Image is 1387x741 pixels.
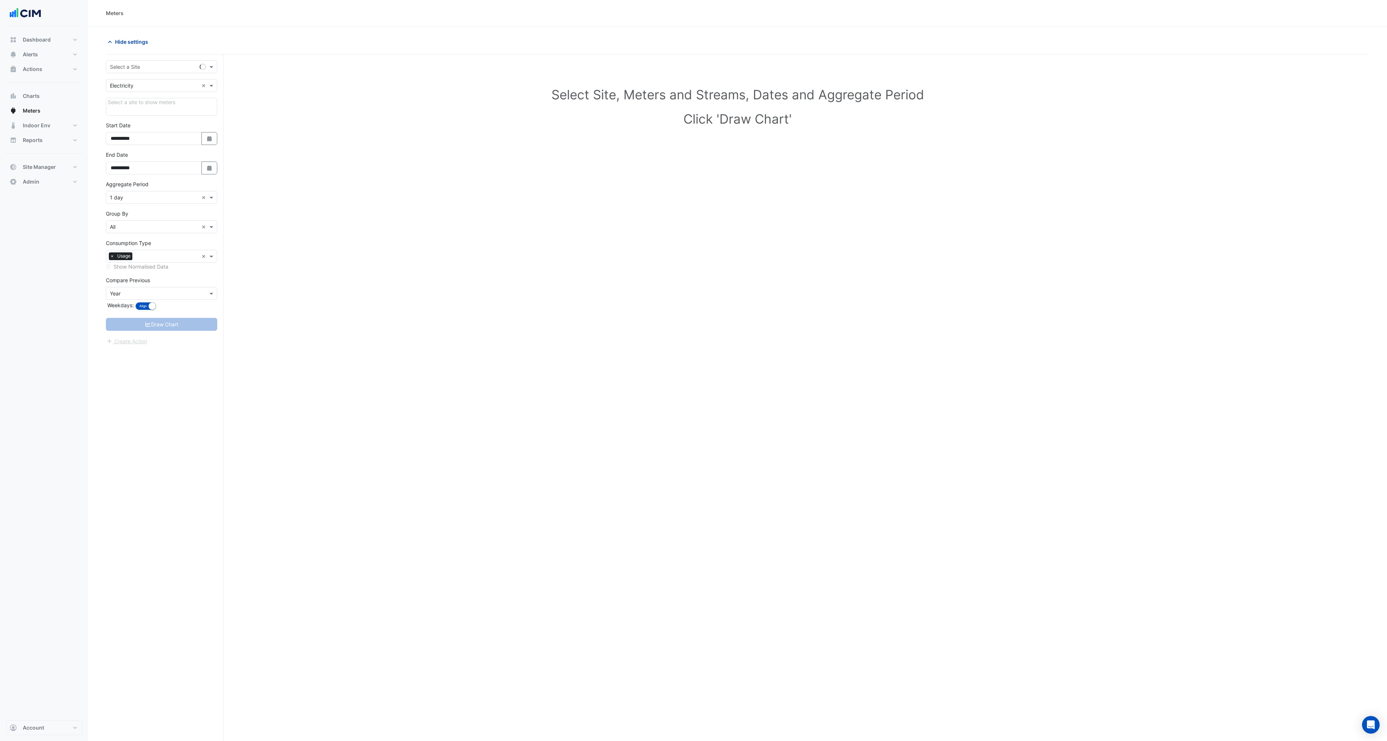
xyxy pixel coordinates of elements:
[106,9,124,17] div: Meters
[10,136,17,144] app-icon: Reports
[10,92,17,100] app-icon: Charts
[106,239,151,247] label: Consumption Type
[23,107,40,114] span: Meters
[10,163,17,171] app-icon: Site Manager
[201,82,208,89] span: Clear
[10,122,17,129] app-icon: Indoor Env
[201,194,208,201] span: Clear
[1362,716,1380,734] div: Open Intercom Messenger
[106,35,153,48] button: Hide settings
[10,178,17,185] app-icon: Admin
[10,51,17,58] app-icon: Alerts
[106,301,134,309] label: Weekdays:
[201,223,208,231] span: Clear
[23,724,44,731] span: Account
[23,136,43,144] span: Reports
[114,263,168,270] label: Show Normalised Data
[206,165,213,171] fa-icon: Select Date
[9,6,42,21] img: Company Logo
[115,252,132,260] span: Usage
[6,720,82,735] button: Account
[115,38,148,46] span: Hide settings
[23,178,39,185] span: Admin
[23,122,50,129] span: Indoor Env
[10,107,17,114] app-icon: Meters
[10,36,17,43] app-icon: Dashboard
[6,160,82,174] button: Site Manager
[118,111,1358,127] h1: Click 'Draw Chart'
[106,276,150,284] label: Compare Previous
[106,151,128,159] label: End Date
[6,133,82,148] button: Reports
[10,65,17,73] app-icon: Actions
[6,89,82,103] button: Charts
[23,65,42,73] span: Actions
[106,337,147,344] app-escalated-ticket-create-button: Please correct errors first
[201,252,208,260] span: Clear
[23,92,40,100] span: Charts
[6,62,82,77] button: Actions
[106,210,128,217] label: Group By
[6,32,82,47] button: Dashboard
[6,174,82,189] button: Admin
[106,98,217,116] div: Click Update or Cancel in Details panel
[106,263,217,270] div: Select meters or streams to enable normalisation
[6,103,82,118] button: Meters
[6,118,82,133] button: Indoor Env
[23,51,38,58] span: Alerts
[23,36,51,43] span: Dashboard
[206,135,213,142] fa-icon: Select Date
[23,163,56,171] span: Site Manager
[106,121,131,129] label: Start Date
[106,180,149,188] label: Aggregate Period
[109,252,115,260] span: ×
[6,47,82,62] button: Alerts
[118,87,1358,102] h1: Select Site, Meters and Streams, Dates and Aggregate Period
